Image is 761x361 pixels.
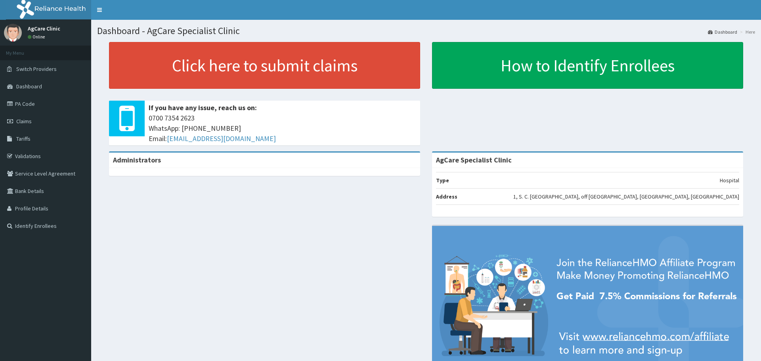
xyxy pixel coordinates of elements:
[16,118,32,125] span: Claims
[28,26,60,31] p: AgCare Clinic
[436,193,457,200] b: Address
[149,103,257,112] b: If you have any issue, reach us on:
[432,42,743,89] a: How to Identify Enrollees
[738,29,755,35] li: Here
[436,155,512,164] strong: AgCare Specialist Clinic
[97,26,755,36] h1: Dashboard - AgCare Specialist Clinic
[16,83,42,90] span: Dashboard
[513,193,739,201] p: 1, S. C. [GEOGRAPHIC_DATA], off [GEOGRAPHIC_DATA], [GEOGRAPHIC_DATA], [GEOGRAPHIC_DATA]
[16,135,31,142] span: Tariffs
[28,34,47,40] a: Online
[16,65,57,73] span: Switch Providers
[109,42,420,89] a: Click here to submit claims
[4,24,22,42] img: User Image
[149,113,416,143] span: 0700 7354 2623 WhatsApp: [PHONE_NUMBER] Email:
[167,134,276,143] a: [EMAIL_ADDRESS][DOMAIN_NAME]
[113,155,161,164] b: Administrators
[436,177,449,184] b: Type
[708,29,737,35] a: Dashboard
[720,176,739,184] p: Hospital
